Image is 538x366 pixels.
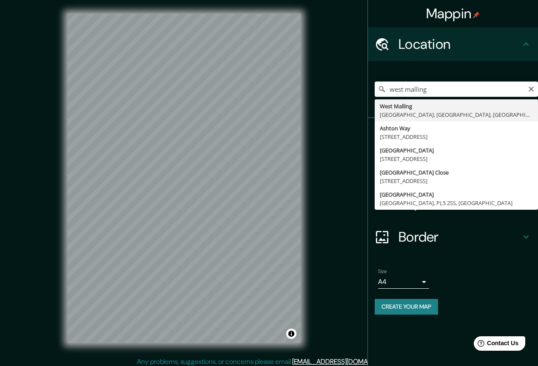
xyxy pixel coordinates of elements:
div: Style [368,152,538,186]
h4: Location [399,36,521,53]
div: [GEOGRAPHIC_DATA], PL5 2SS, [GEOGRAPHIC_DATA] [380,199,533,207]
h4: Mappin [426,5,480,22]
img: pin-icon.png [473,11,480,18]
div: Location [368,27,538,61]
button: Create your map [375,299,438,315]
a: [EMAIL_ADDRESS][DOMAIN_NAME] [292,357,397,366]
div: Pins [368,118,538,152]
div: Ashton Way [380,124,533,132]
h4: Layout [399,194,521,211]
div: [GEOGRAPHIC_DATA], [GEOGRAPHIC_DATA], [GEOGRAPHIC_DATA] [380,110,533,119]
div: [GEOGRAPHIC_DATA] [380,190,533,199]
input: Pick your city or area [375,82,538,97]
div: A4 [378,275,429,289]
div: Layout [368,186,538,220]
button: Clear [528,84,535,93]
div: West Malling [380,102,533,110]
div: Border [368,220,538,254]
div: [STREET_ADDRESS] [380,155,533,163]
h4: Border [399,228,521,245]
div: [GEOGRAPHIC_DATA] Close [380,168,533,177]
div: [STREET_ADDRESS] [380,177,533,185]
label: Size [378,268,387,275]
button: Toggle attribution [286,329,296,339]
canvas: Map [67,14,301,343]
div: [GEOGRAPHIC_DATA] [380,146,533,155]
div: [STREET_ADDRESS] [380,132,533,141]
iframe: Help widget launcher [462,333,529,357]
